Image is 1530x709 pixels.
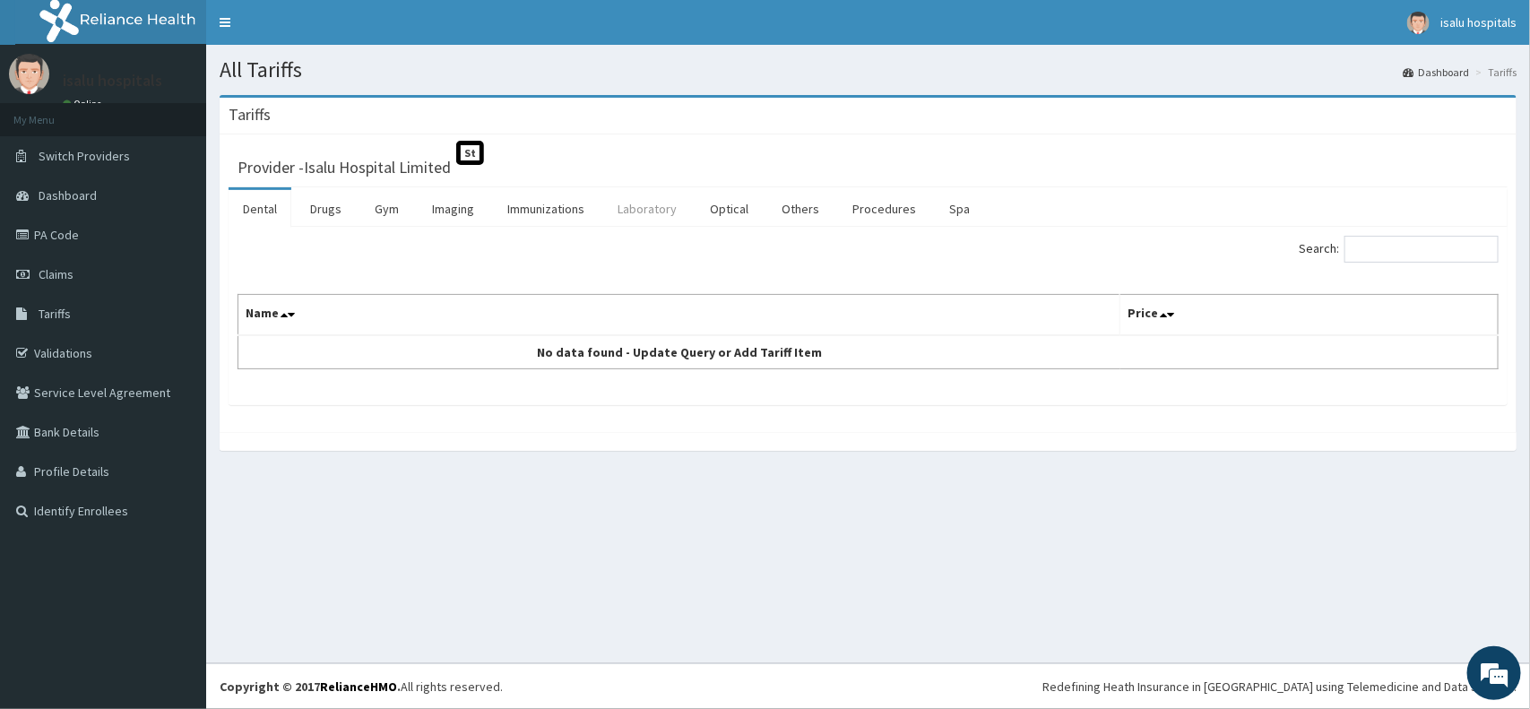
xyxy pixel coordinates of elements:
[238,335,1120,369] td: No data found - Update Query or Add Tariff Item
[1407,12,1430,34] img: User Image
[63,98,106,110] a: Online
[1471,65,1517,80] li: Tariffs
[39,306,71,322] span: Tariffs
[238,160,451,176] h3: Provider - Isalu Hospital Limited
[360,190,413,228] a: Gym
[418,190,488,228] a: Imaging
[63,73,162,89] p: isalu hospitals
[838,190,930,228] a: Procedures
[1344,236,1499,263] input: Search:
[9,54,49,94] img: User Image
[238,295,1120,336] th: Name
[456,141,484,165] span: St
[1440,14,1517,30] span: isalu hospitals
[39,148,130,164] span: Switch Providers
[39,187,97,203] span: Dashboard
[39,266,73,282] span: Claims
[493,190,599,228] a: Immunizations
[767,190,834,228] a: Others
[229,190,291,228] a: Dental
[935,190,984,228] a: Spa
[320,679,397,695] a: RelianceHMO
[220,679,401,695] strong: Copyright © 2017 .
[1042,678,1517,696] div: Redefining Heath Insurance in [GEOGRAPHIC_DATA] using Telemedicine and Data Science!
[296,190,356,228] a: Drugs
[220,58,1517,82] h1: All Tariffs
[1299,236,1499,263] label: Search:
[1403,65,1469,80] a: Dashboard
[1120,295,1499,336] th: Price
[696,190,763,228] a: Optical
[206,663,1530,709] footer: All rights reserved.
[603,190,691,228] a: Laboratory
[229,107,271,123] h3: Tariffs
